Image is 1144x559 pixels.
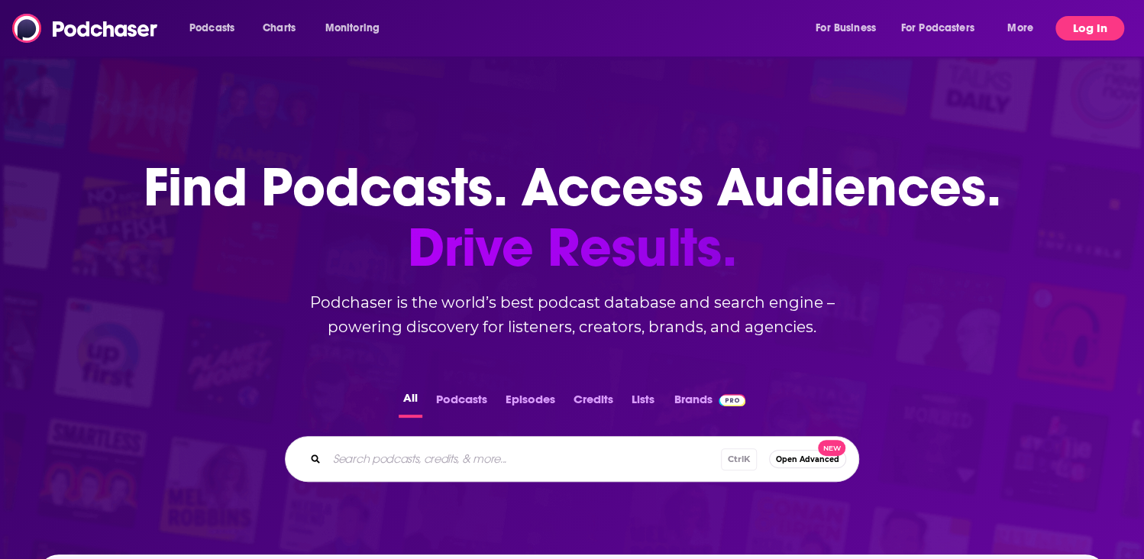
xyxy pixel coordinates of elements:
a: Charts [253,16,305,40]
button: Podcasts [431,388,492,418]
span: Ctrl K [721,448,757,470]
input: Search podcasts, credits, & more... [327,447,721,471]
span: Drive Results. [144,218,1001,278]
a: BrandsPodchaser Pro [674,388,745,418]
span: For Podcasters [901,18,974,39]
h2: Podchaser is the world’s best podcast database and search engine – powering discovery for listene... [267,290,877,339]
button: Credits [569,388,618,418]
img: Podchaser Pro [719,394,745,406]
span: More [1007,18,1033,39]
span: Podcasts [189,18,234,39]
img: Podchaser - Follow, Share and Rate Podcasts [12,14,159,43]
h1: Find Podcasts. Access Audiences. [144,157,1001,278]
button: Lists [627,388,659,418]
span: Open Advanced [776,455,839,464]
button: Log In [1055,16,1124,40]
span: Charts [263,18,296,39]
div: Search podcasts, credits, & more... [285,436,859,482]
span: New [818,440,845,456]
span: For Business [816,18,876,39]
button: open menu [179,16,254,40]
button: open menu [805,16,895,40]
span: Monitoring [325,18,380,39]
button: All [399,388,422,418]
button: open menu [315,16,399,40]
button: Open AdvancedNew [769,450,846,468]
button: open menu [997,16,1052,40]
button: open menu [891,16,997,40]
button: Episodes [501,388,560,418]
